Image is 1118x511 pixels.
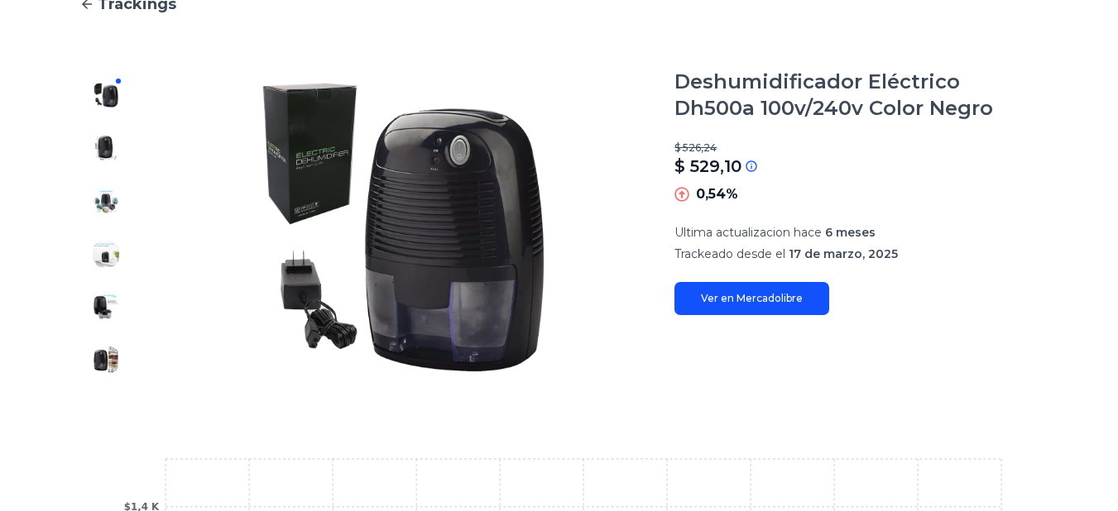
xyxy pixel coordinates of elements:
[93,241,119,267] img: Deshumidificador Eléctrico Dh500a 100v/240v Color Negro
[825,225,876,240] span: 6 meses
[696,184,738,204] p: 0,54%
[674,69,1039,122] h1: Deshumidificador Eléctrico Dh500a 100v/240v Color Negro
[674,225,822,240] span: Ultima actualizacion hace
[674,246,785,261] span: Trackeado desde el
[166,69,641,386] img: Deshumidificador Eléctrico Dh500a 100v/240v Color Negro
[93,346,119,373] img: Deshumidificador Eléctrico Dh500a 100v/240v Color Negro
[674,155,741,178] p: $ 529,10
[674,282,829,315] a: Ver en Mercadolibre
[93,82,119,108] img: Deshumidificador Eléctrico Dh500a 100v/240v Color Negro
[93,135,119,161] img: Deshumidificador Eléctrico Dh500a 100v/240v Color Negro
[93,188,119,214] img: Deshumidificador Eléctrico Dh500a 100v/240v Color Negro
[674,141,1039,155] p: $ 526,24
[93,294,119,320] img: Deshumidificador Eléctrico Dh500a 100v/240v Color Negro
[789,246,898,261] span: 17 de marzo, 2025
